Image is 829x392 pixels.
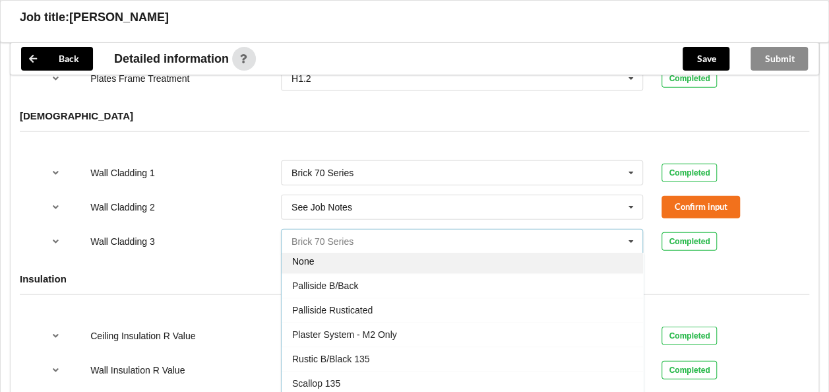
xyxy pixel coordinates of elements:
span: Palliside B/Back [292,280,358,291]
span: Detailed information [114,53,229,65]
div: Completed [661,232,717,251]
button: Back [21,47,93,71]
span: Palliside Rusticated [292,305,373,315]
h4: [DEMOGRAPHIC_DATA] [20,110,809,122]
button: reference-toggle [43,67,69,90]
button: Save [683,47,729,71]
button: reference-toggle [43,230,69,253]
label: Wall Cladding 1 [90,168,155,178]
h3: [PERSON_NAME] [69,10,169,25]
label: Wall Cladding 2 [90,202,155,212]
h4: Insulation [20,273,809,285]
div: Completed [661,361,717,379]
div: H1.2 [292,74,311,83]
button: Confirm input [661,196,740,218]
div: Completed [661,327,717,345]
h3: Job title: [20,10,69,25]
div: Brick 70 Series [292,168,353,178]
label: Wall Cladding 3 [90,236,155,247]
button: reference-toggle [43,161,69,185]
div: Completed [661,69,717,88]
label: Ceiling Insulation R Value [90,331,195,341]
label: Plates Frame Treatment [90,73,189,84]
div: Completed [661,164,717,182]
span: Plaster System - M2 Only [292,329,397,340]
button: reference-toggle [43,358,69,382]
span: None [292,256,314,267]
button: reference-toggle [43,324,69,348]
button: reference-toggle [43,195,69,219]
div: See Job Notes [292,203,352,212]
label: Wall Insulation R Value [90,365,185,376]
span: Scallop 135 [292,378,340,389]
span: Rustic B/Black 135 [292,354,370,364]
